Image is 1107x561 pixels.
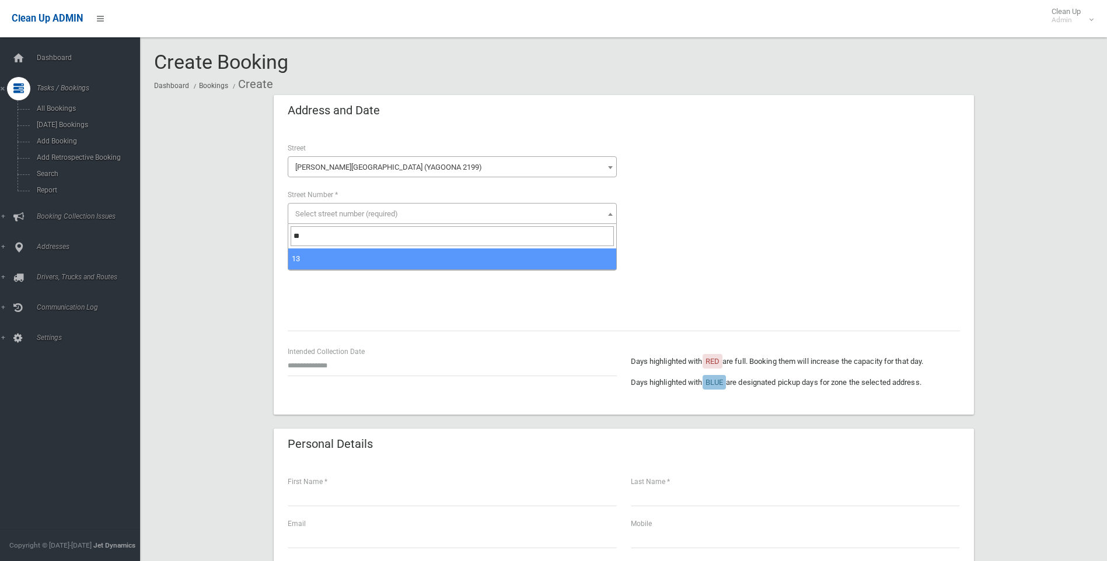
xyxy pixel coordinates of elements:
[274,99,394,122] header: Address and Date
[230,73,273,95] li: Create
[33,273,149,281] span: Drivers, Trucks and Routes
[631,355,960,369] p: Days highlighted with are full. Booking them will increase the capacity for that day.
[33,170,139,178] span: Search
[33,153,139,162] span: Add Retrospective Booking
[33,137,139,145] span: Add Booking
[631,376,960,390] p: Days highlighted with are designated pickup days for zone the selected address.
[33,121,139,129] span: [DATE] Bookings
[33,243,149,251] span: Addresses
[274,433,387,455] header: Personal Details
[33,104,139,113] span: All Bookings
[1052,16,1081,24] small: Admin
[33,186,139,194] span: Report
[199,82,228,90] a: Bookings
[288,156,617,177] span: Horton Street (YAGOONA 2199)
[154,50,288,73] span: Create Booking
[1046,7,1092,24] span: Clean Up
[291,159,614,176] span: Horton Street (YAGOONA 2199)
[33,54,149,62] span: Dashboard
[292,254,300,263] span: 13
[706,378,723,387] span: BLUE
[33,212,149,220] span: Booking Collection Issues
[9,541,92,549] span: Copyright © [DATE]-[DATE]
[33,84,149,92] span: Tasks / Bookings
[154,82,189,90] a: Dashboard
[295,209,398,218] span: Select street number (required)
[33,303,149,311] span: Communication Log
[706,357,720,366] span: RED
[93,541,135,549] strong: Jet Dynamics
[12,13,83,24] span: Clean Up ADMIN
[33,334,149,342] span: Settings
